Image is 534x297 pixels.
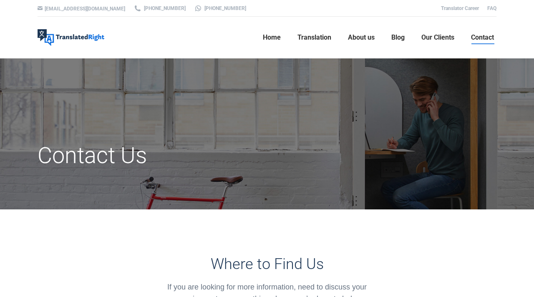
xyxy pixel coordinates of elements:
a: Translator Career [441,5,479,11]
span: Contact [471,33,494,42]
span: Translation [297,33,331,42]
span: Home [263,33,281,42]
a: Home [260,24,283,51]
a: Our Clients [419,24,457,51]
h3: Where to Find Us [156,255,379,273]
h1: Contact Us [38,142,339,169]
a: FAQ [487,5,496,11]
a: About us [345,24,377,51]
a: [PHONE_NUMBER] [133,5,186,12]
a: Blog [389,24,407,51]
span: Blog [391,33,405,42]
img: Translated Right [38,29,104,46]
a: [EMAIL_ADDRESS][DOMAIN_NAME] [45,6,125,12]
a: Translation [295,24,334,51]
a: Contact [469,24,496,51]
span: About us [348,33,375,42]
a: [PHONE_NUMBER] [194,5,246,12]
span: Our Clients [421,33,454,42]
